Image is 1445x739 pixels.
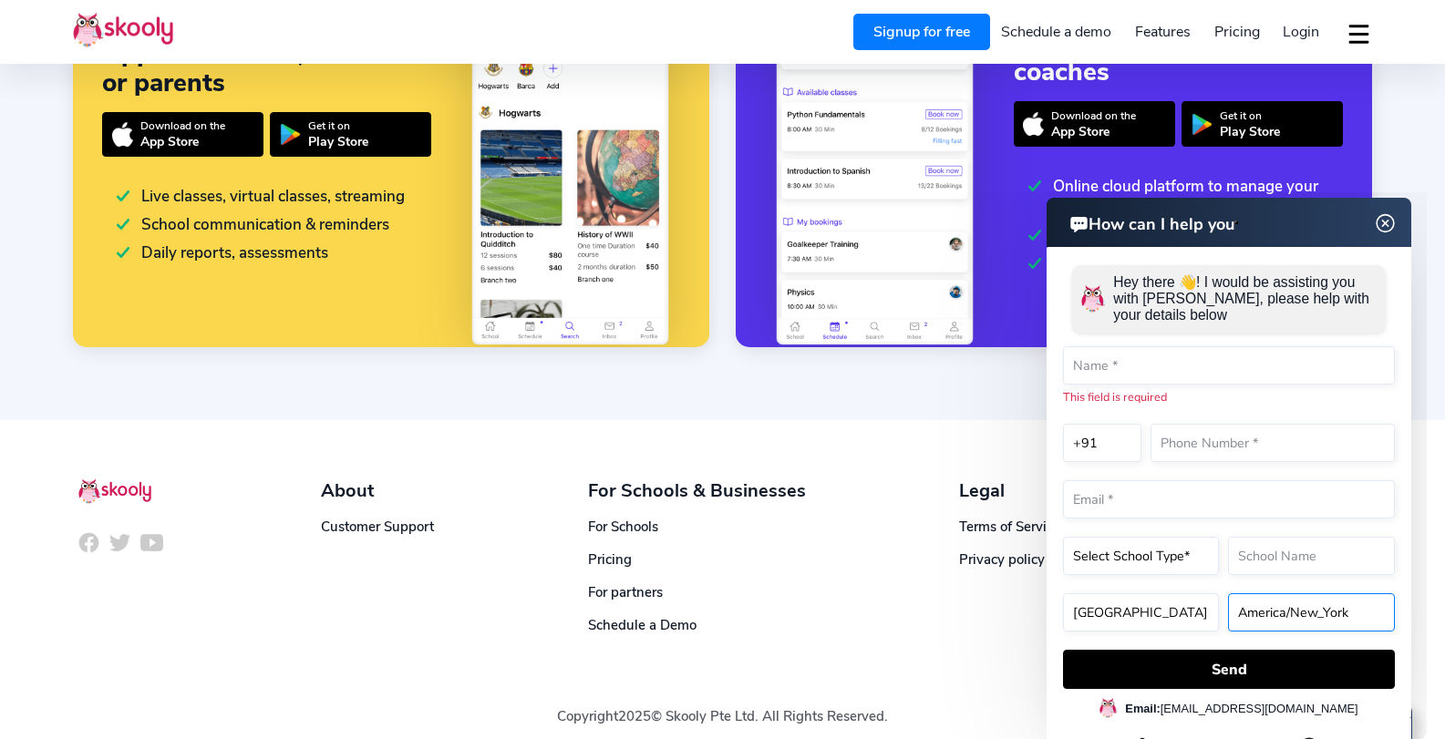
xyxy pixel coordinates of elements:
[140,531,163,554] img: icon-youtube
[1051,108,1136,123] div: Download on the
[140,133,225,150] div: App Store
[853,14,990,50] a: Signup for free
[1014,28,1343,87] div: App for schools, teachers, coaches
[588,583,663,601] a: For partners
[308,133,368,150] div: Play Store
[102,39,431,98] div: App for learners, students or parents
[108,531,131,554] img: icon-twitter
[77,531,100,554] img: icon-facebook
[1283,22,1319,42] span: Login
[117,242,328,263] div: Daily reports, assessments
[78,478,151,504] img: Skooly
[321,518,434,536] a: Customer Support
[588,478,806,503] div: For Schools & Businesses
[588,550,632,569] a: Pricing
[140,118,225,133] div: Download on the
[1202,17,1272,46] a: Pricing
[618,707,651,725] span: 2025
[1028,176,1343,218] div: Online cloud platform to manage your school
[1271,17,1331,46] a: Login
[1051,123,1136,140] div: App Store
[117,186,405,207] div: Live classes, virtual classes, streaming
[588,518,658,536] a: For Schools
[1123,17,1202,46] a: Features
[321,478,434,503] div: About
[1014,101,1175,147] a: Download on theApp Store
[1220,108,1280,123] div: Get it on
[1220,123,1280,140] div: Play Store
[990,17,1124,46] a: Schedule a demo
[588,616,697,634] a: Schedule a Demo
[1182,101,1343,147] a: Get it onPlay Store
[308,118,368,133] div: Get it on
[270,112,431,158] a: Get it onPlay Store
[1214,22,1260,42] span: Pricing
[117,214,389,235] div: School communication & reminders
[102,112,263,158] a: Download on theApp Store
[1346,13,1372,55] button: dropdown menu
[73,12,173,47] img: Skooly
